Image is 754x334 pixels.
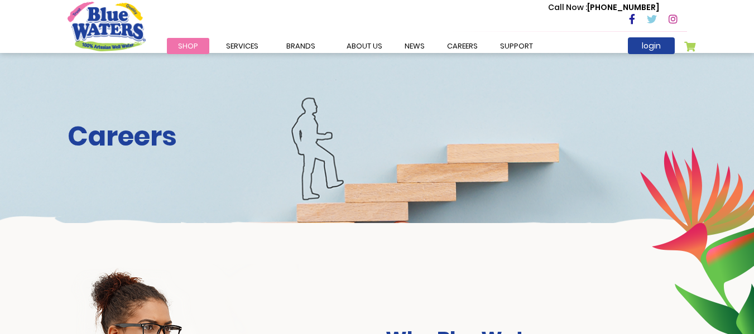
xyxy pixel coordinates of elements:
span: Shop [178,41,198,51]
a: careers [436,38,489,54]
span: Brands [286,41,315,51]
a: about us [335,38,393,54]
span: Services [226,41,258,51]
h2: Careers [68,120,687,153]
a: support [489,38,544,54]
span: Call Now : [548,2,587,13]
p: [PHONE_NUMBER] [548,2,659,13]
a: store logo [68,2,146,51]
a: News [393,38,436,54]
a: login [628,37,675,54]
